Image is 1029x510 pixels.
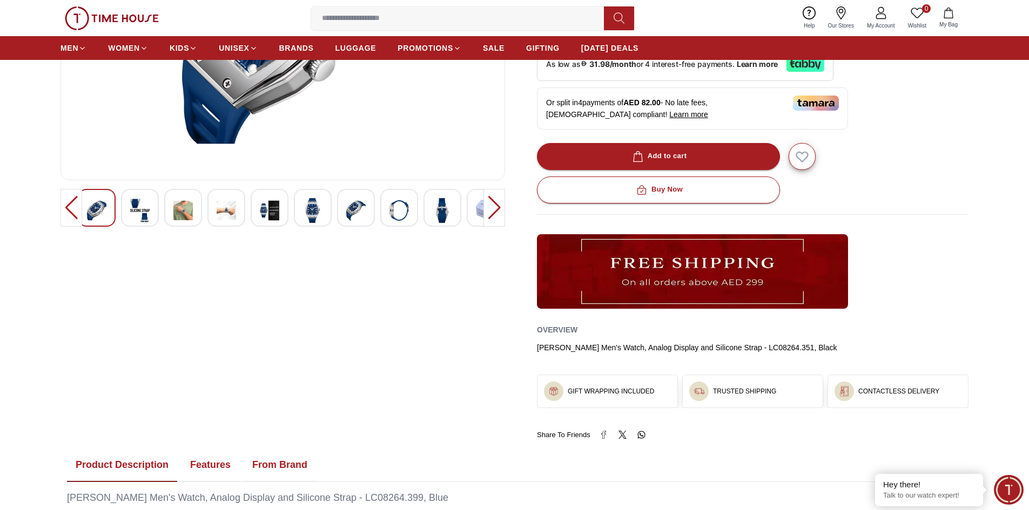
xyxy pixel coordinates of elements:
img: Lee Cooper Men's Analog Black Dial Watch - LC08264.351 [346,198,366,223]
button: Product Description [67,448,177,482]
span: [DATE] DEALS [581,43,638,53]
span: Our Stores [824,22,858,30]
img: Lee Cooper Men's Analog Black Dial Watch - LC08264.351 [217,198,236,223]
span: Learn more [669,110,708,119]
div: Add to cart [630,150,687,162]
img: ... [694,386,704,397]
a: LUGGAGE [335,38,376,58]
img: Lee Cooper Men's Analog Black Dial Watch - LC08264.351 [303,198,322,223]
img: Tamara [793,96,839,111]
div: Chat Widget [994,475,1024,505]
span: AED 82.00 [623,98,660,107]
button: My Bag [933,5,964,31]
img: Lee Cooper Men's Analog Black Dial Watch - LC08264.351 [173,198,193,223]
h2: Overview [537,322,577,338]
div: Hey there! [883,479,975,490]
img: Lee Cooper Men's Analog Black Dial Watch - LC08264.351 [130,198,150,223]
div: Buy Now [634,183,683,196]
h3: TRUSTED SHIPPING [713,387,776,396]
a: Help [797,4,822,32]
span: Wishlist [904,22,931,30]
a: PROMOTIONS [398,38,461,58]
a: SALE [483,38,505,58]
a: KIDS [170,38,197,58]
button: From Brand [244,448,316,482]
span: SALE [483,43,505,53]
button: Buy Now [537,176,780,203]
span: UNISEX [219,43,249,53]
h3: GIFT WRAPPING INCLUDED [568,387,654,396]
a: 0Wishlist [902,4,933,32]
a: UNISEX [219,38,257,58]
span: My Bag [935,21,962,29]
div: [PERSON_NAME] Men's Watch, Analog Display and Silicone Strap - LC08264.399, Blue [67,491,962,505]
img: Lee Cooper Men's Analog Black Dial Watch - LC08264.351 [389,198,409,223]
a: MEN [60,38,86,58]
div: Or split in 4 payments of - No late fees, [DEMOGRAPHIC_DATA] compliant! [537,87,848,130]
img: ... [839,386,850,397]
span: Share To Friends [537,430,590,440]
p: Talk to our watch expert! [883,491,975,500]
a: GIFTING [526,38,560,58]
img: Lee Cooper Men's Analog Black Dial Watch - LC08264.351 [433,198,452,223]
span: MEN [60,43,78,53]
img: ... [65,6,159,30]
div: [PERSON_NAME] Men's Watch, Analog Display and Silicone Strap - LC08264.351, Black [537,342,969,353]
h3: CONTACTLESS DELIVERY [858,387,939,396]
span: 0 [922,4,931,13]
img: Lee Cooper Men's Analog Black Dial Watch - LC08264.351 [260,198,279,223]
img: Lee Cooper Men's Analog Black Dial Watch - LC08264.351 [476,198,495,223]
span: BRANDS [279,43,314,53]
img: Lee Cooper Men's Analog Black Dial Watch - LC08264.351 [87,198,106,223]
span: My Account [863,22,899,30]
span: PROMOTIONS [398,43,453,53]
button: Features [181,448,239,482]
img: ... [537,234,848,309]
span: KIDS [170,43,189,53]
span: WOMEN [108,43,140,53]
span: GIFTING [526,43,560,53]
span: Help [799,22,819,30]
button: Add to cart [537,143,780,170]
a: [DATE] DEALS [581,38,638,58]
span: LUGGAGE [335,43,376,53]
a: Our Stores [822,4,860,32]
img: ... [548,386,559,397]
a: BRANDS [279,38,314,58]
a: WOMEN [108,38,148,58]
